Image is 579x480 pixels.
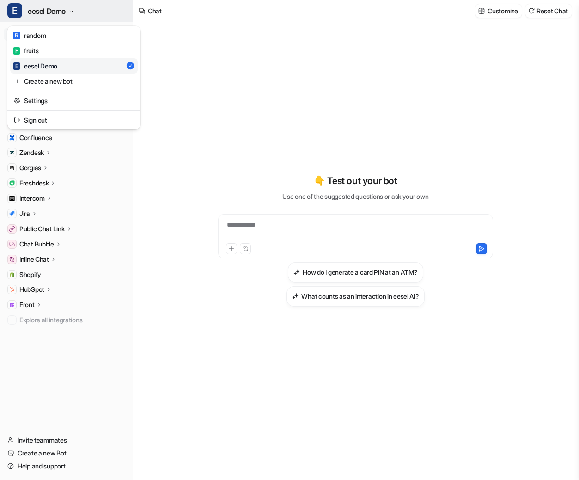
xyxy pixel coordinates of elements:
[7,26,140,129] div: Eeesel Demo
[13,61,57,71] div: eesel Demo
[13,62,20,70] span: E
[14,96,20,105] img: reset
[14,115,20,125] img: reset
[13,31,46,40] div: random
[10,112,138,128] a: Sign out
[10,93,138,108] a: Settings
[13,47,20,55] span: F
[13,32,20,39] span: R
[14,76,20,86] img: reset
[7,3,22,18] span: E
[13,46,38,55] div: fruits
[10,74,138,89] a: Create a new bot
[28,5,66,18] span: eesel Demo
